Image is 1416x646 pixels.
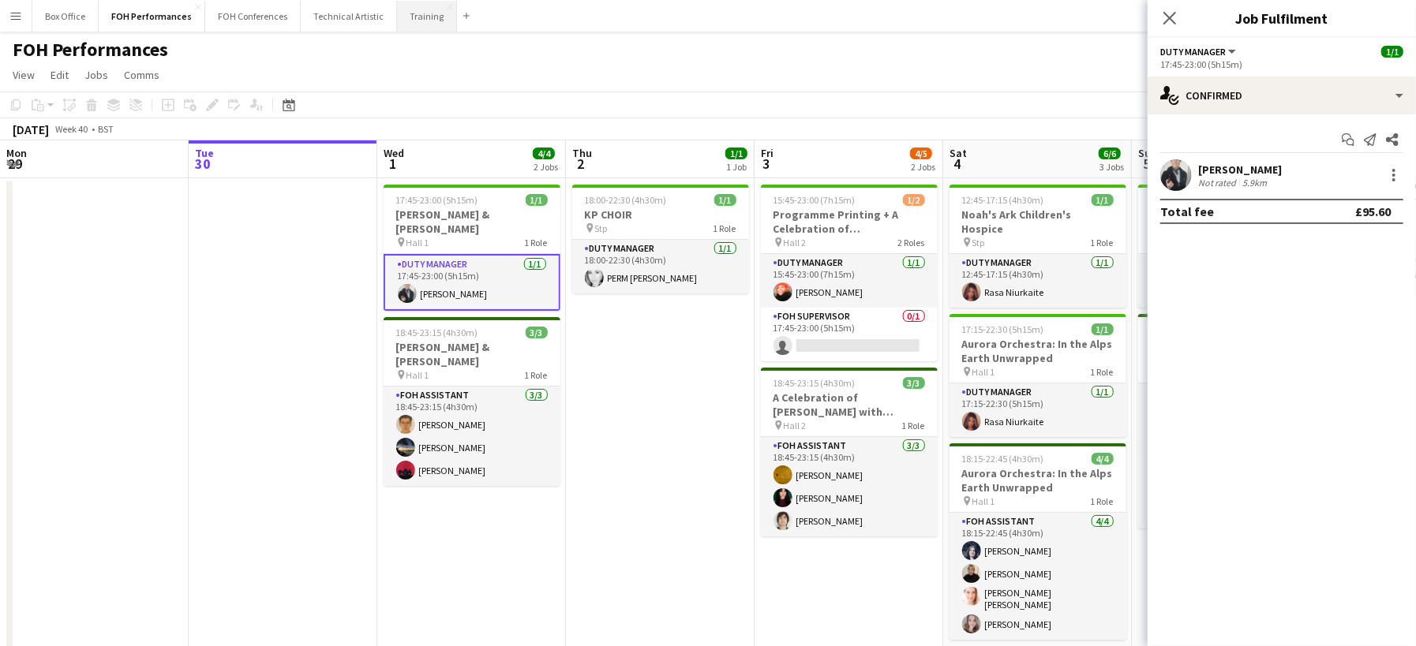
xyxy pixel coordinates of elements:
[1099,147,1121,159] span: 6/6
[902,420,925,431] span: 1 Role
[1138,207,1315,236] h3: [PERSON_NAME] 'All-Star' Group
[1138,314,1315,528] app-job-card: 18:15-22:45 (4h30m)4/5[PERSON_NAME] 'All-Star' Group Hall 11 RoleFOH Assistant1A4/518:15-22:45 (4...
[950,185,1126,308] app-job-card: 12:45-17:15 (4h30m)1/1Noah's Ark Children's Hospice Stp1 RoleDuty Manager1/112:45-17:15 (4h30m)Ra...
[526,327,548,338] span: 3/3
[1136,155,1157,173] span: 5
[950,383,1126,437] app-card-role: Duty Manager1/117:15-22:30 (5h15m)Rasa Niurkaite
[4,155,27,173] span: 29
[78,65,114,85] a: Jobs
[1381,46,1403,58] span: 1/1
[99,1,205,32] button: FOH Performances
[6,146,27,160] span: Mon
[1138,337,1315,365] h3: [PERSON_NAME] 'All-Star' Group
[525,237,548,248] span: 1 Role
[533,147,555,159] span: 4/4
[903,377,925,389] span: 3/3
[774,377,856,389] span: 18:45-23:15 (4h30m)
[525,369,548,381] span: 1 Role
[384,386,560,486] app-card-role: FOH Assistant3/318:45-23:15 (4h30m)[PERSON_NAME][PERSON_NAME][PERSON_NAME]
[51,68,69,82] span: Edit
[397,1,457,32] button: Training
[950,254,1126,308] app-card-role: Duty Manager1/112:45-17:15 (4h30m)Rasa Niurkaite
[947,155,967,173] span: 4
[572,207,749,222] h3: KP CHOIR
[1092,323,1114,335] span: 1/1
[1198,162,1282,177] div: [PERSON_NAME]
[381,155,404,173] span: 1
[526,194,548,206] span: 1/1
[972,495,995,507] span: Hall 1
[1160,204,1214,219] div: Total fee
[784,420,807,431] span: Hall 2
[761,308,938,361] app-card-role: FOH Supervisor0/117:45-23:00 (5h15m)
[396,194,478,206] span: 17:45-23:00 (5h15m)
[572,146,592,160] span: Thu
[6,65,41,85] a: View
[595,222,608,234] span: Stp
[898,237,925,248] span: 2 Roles
[1091,237,1114,248] span: 1 Role
[972,237,985,248] span: Stp
[903,194,925,206] span: 1/2
[784,237,807,248] span: Hall 2
[1138,383,1315,528] app-card-role: FOH Assistant1A4/518:15-22:45 (4h30m)[PERSON_NAME][PERSON_NAME][PERSON_NAME][PERSON_NAME]
[13,121,49,137] div: [DATE]
[1160,46,1226,58] span: Duty Manager
[44,65,75,85] a: Edit
[962,194,1044,206] span: 12:45-17:15 (4h30m)
[761,254,938,308] app-card-role: Duty Manager1/115:45-23:00 (7h15m)[PERSON_NAME]
[98,123,114,135] div: BST
[1091,366,1114,378] span: 1 Role
[124,68,159,82] span: Comms
[1138,254,1315,308] app-card-role: Duty Manager1/117:15-22:30 (5h15m)[PERSON_NAME]
[52,123,92,135] span: Week 40
[962,323,1044,335] span: 17:15-22:30 (5h15m)
[761,146,774,160] span: Fri
[570,155,592,173] span: 2
[118,65,166,85] a: Comms
[761,185,938,361] app-job-card: 15:45-23:00 (7h15m)1/2Programme Printing + A Celebration of [PERSON_NAME] with [PERSON_NAME] and ...
[1355,204,1391,219] div: £95.60
[950,314,1126,437] app-job-card: 17:15-22:30 (5h15m)1/1Aurora Orchestra: In the Alps Earth Unwrapped Hall 11 RoleDuty Manager1/117...
[761,390,938,419] h3: A Celebration of [PERSON_NAME] with [PERSON_NAME] and [PERSON_NAME]
[1160,46,1238,58] button: Duty Manager
[572,185,749,293] app-job-card: 18:00-22:30 (4h30m)1/1KP CHOIR Stp1 RoleDuty Manager1/118:00-22:30 (4h30m)PERM [PERSON_NAME]
[950,466,1126,495] h3: Aurora Orchestra: In the Alps Earth Unwrapped
[950,513,1126,640] app-card-role: FOH Assistant4/418:15-22:45 (4h30m)[PERSON_NAME][PERSON_NAME][PERSON_NAME] [PERSON_NAME][PERSON_N...
[911,161,935,173] div: 2 Jobs
[950,146,967,160] span: Sat
[572,240,749,293] app-card-role: Duty Manager1/118:00-22:30 (4h30m)PERM [PERSON_NAME]
[13,68,35,82] span: View
[1138,146,1157,160] span: Sun
[384,340,560,368] h3: [PERSON_NAME] & [PERSON_NAME]
[32,1,99,32] button: Box Office
[1148,77,1416,114] div: Confirmed
[1092,194,1114,206] span: 1/1
[725,147,747,159] span: 1/1
[714,194,736,206] span: 1/1
[1239,177,1270,189] div: 5.9km
[384,254,560,311] app-card-role: Duty Manager1/117:45-23:00 (5h15m)[PERSON_NAME]
[962,453,1044,465] span: 18:15-22:45 (4h30m)
[193,155,214,173] span: 30
[384,317,560,486] app-job-card: 18:45-23:15 (4h30m)3/3[PERSON_NAME] & [PERSON_NAME] Hall 11 RoleFOH Assistant3/318:45-23:15 (4h30...
[759,155,774,173] span: 3
[384,146,404,160] span: Wed
[972,366,995,378] span: Hall 1
[1091,495,1114,507] span: 1 Role
[1148,8,1416,28] h3: Job Fulfilment
[774,194,856,206] span: 15:45-23:00 (7h15m)
[406,237,429,248] span: Hall 1
[1138,185,1315,308] app-job-card: 17:15-22:30 (5h15m)1/1[PERSON_NAME] 'All-Star' Group Hall 11 RoleDuty Manager1/117:15-22:30 (5h15...
[205,1,301,32] button: FOH Conferences
[13,38,168,62] h1: FOH Performances
[950,207,1126,236] h3: Noah's Ark Children's Hospice
[384,185,560,311] app-job-card: 17:45-23:00 (5h15m)1/1[PERSON_NAME] & [PERSON_NAME] Hall 11 RoleDuty Manager1/117:45-23:00 (5h15m...
[950,443,1126,640] div: 18:15-22:45 (4h30m)4/4Aurora Orchestra: In the Alps Earth Unwrapped Hall 11 RoleFOH Assistant4/41...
